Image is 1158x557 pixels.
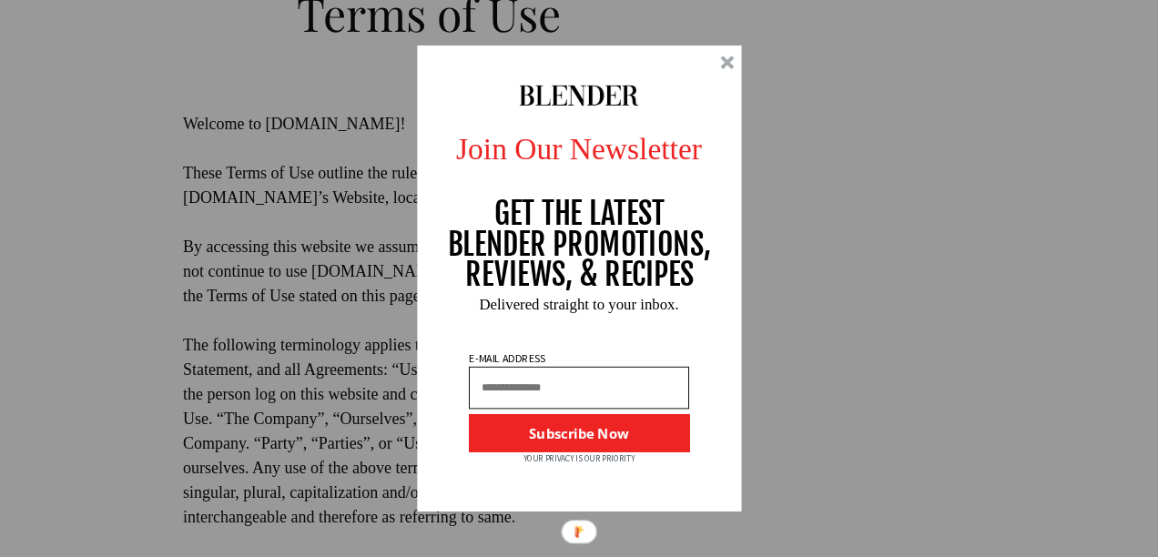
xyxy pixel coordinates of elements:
[467,353,547,364] p: E-MAIL ADDRESS
[401,126,757,171] p: Join Our Newsletter
[401,297,757,312] p: Delivered straight to your inbox.
[469,414,689,452] button: Subscribe Now
[523,452,635,465] p: YOUR PRIVACY IS OUR PRIORITY
[447,198,712,290] p: GET THE LATEST BLENDER PROMOTIONS, REVIEWS, & RECIPES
